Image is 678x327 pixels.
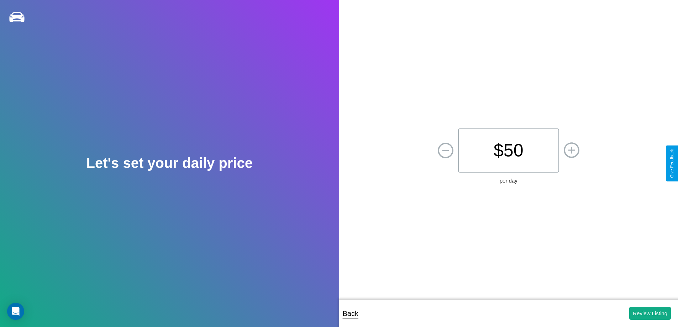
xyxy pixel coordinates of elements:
p: per day [500,176,517,185]
div: Open Intercom Messenger [7,303,24,320]
div: Give Feedback [669,149,674,178]
p: $ 50 [458,128,559,173]
button: Review Listing [629,307,671,320]
p: Back [343,307,358,320]
h2: Let's set your daily price [86,155,253,171]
